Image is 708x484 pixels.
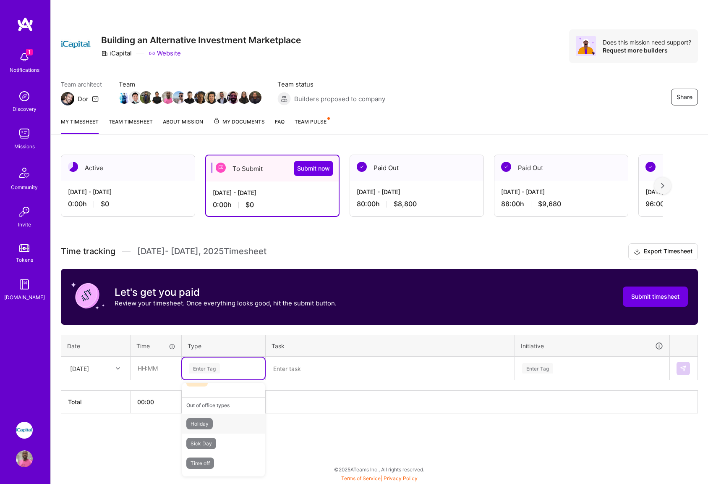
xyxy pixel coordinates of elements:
div: [DATE] - [DATE] [357,187,477,196]
a: About Mission [163,117,203,134]
span: Time off [186,458,214,469]
div: 0:00 h [68,200,188,208]
div: [DATE] - [DATE] [501,187,621,196]
img: Team Member Avatar [194,91,207,104]
img: discovery [16,88,33,105]
a: Website [149,49,181,58]
div: Does this mission need support? [603,38,691,46]
div: 88:00 h [501,200,621,208]
div: 0:00 h [213,200,332,209]
img: Invite [16,203,33,220]
div: [DATE] - [DATE] [68,187,188,196]
img: Team Member Avatar [183,91,196,104]
div: Notifications [10,66,39,74]
th: Task [266,335,515,357]
a: Team Member Avatar [228,90,239,105]
img: Team Member Avatar [151,91,163,104]
span: Builders proposed to company [294,95,385,103]
img: Team Member Avatar [249,91,261,104]
h3: Building an Alternative Investment Marketplace [101,35,301,45]
h3: Let's get you paid [115,286,337,299]
img: Avatar [576,36,596,56]
a: My timesheet [61,117,99,134]
img: Paid Out [501,162,511,172]
i: icon CompanyGray [101,50,108,57]
button: Share [671,89,698,105]
a: Team Member Avatar [206,90,217,105]
img: Team Member Avatar [216,91,229,104]
img: Team Member Avatar [205,91,218,104]
span: Submit now [297,164,330,173]
div: To Submit [206,155,339,181]
img: Builders proposed to company [277,92,291,105]
div: Missions [14,142,35,151]
span: Time tracking [61,246,115,257]
input: HH:MM [131,357,181,379]
i: icon Chevron [116,366,120,371]
a: Team Member Avatar [184,90,195,105]
img: tokens [19,244,29,252]
img: right [661,183,664,189]
th: Total [61,391,131,413]
span: Team architect [61,80,102,89]
a: FAQ [275,117,285,134]
img: teamwork [16,125,33,142]
span: Share [677,93,692,101]
div: Discovery [13,105,37,113]
a: My Documents [213,117,265,134]
div: Initiative [521,341,664,351]
a: Team Member Avatar [130,90,141,105]
span: $0 [101,200,109,208]
img: bell [16,49,33,66]
div: [DOMAIN_NAME] [4,293,45,302]
div: Paid Out [494,155,628,181]
i: icon Mail [92,95,99,102]
div: [DATE] - [DATE] [213,188,332,197]
span: $9,680 [538,200,561,208]
div: Dor [78,95,89,103]
img: guide book [16,276,33,293]
img: iCapital: Building an Alternative Investment Marketplace [16,422,33,439]
a: iCapital: Building an Alternative Investment Marketplace [14,422,35,439]
span: Team Pulse [295,118,327,125]
div: Community [11,183,38,192]
div: Time [136,342,175,350]
span: $0 [246,200,254,209]
a: Team Member Avatar [119,90,130,105]
a: Team Member Avatar [239,90,250,105]
p: Review your timesheet. Once everything looks good, hit the submit button. [115,299,337,308]
span: Team [119,80,261,89]
img: Team Member Avatar [162,91,174,104]
div: Paid Out [350,155,483,181]
img: coin [71,279,105,313]
div: Enter Tag [189,362,220,375]
span: | [341,475,418,481]
div: Invite [18,220,31,229]
img: Team Member Avatar [140,91,152,104]
span: Submit timesheet [631,292,679,301]
a: Team Member Avatar [141,90,152,105]
span: 1 [26,49,33,55]
img: Team Member Avatar [118,91,131,104]
div: iCapital [101,49,132,58]
span: $8,800 [394,200,417,208]
img: logo [17,17,34,32]
img: Company Logo [61,29,91,60]
span: [DATE] - [DATE] , 2025 Timesheet [137,246,266,257]
a: Privacy Policy [384,475,418,481]
img: Paid Out [645,162,656,172]
img: To Submit [216,163,226,173]
div: Request more builders [603,46,691,54]
a: Team Member Avatar [195,90,206,105]
img: Team Member Avatar [238,91,251,104]
img: Team Architect [61,92,74,105]
img: User Avatar [16,450,33,467]
div: 80:00 h [357,200,477,208]
a: Team Member Avatar [152,90,162,105]
img: Team Member Avatar [172,91,185,104]
a: Team timesheet [109,117,153,134]
span: Sick Day [186,438,216,449]
th: Type [182,335,266,357]
button: Export Timesheet [628,243,698,260]
img: Active [68,162,78,172]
